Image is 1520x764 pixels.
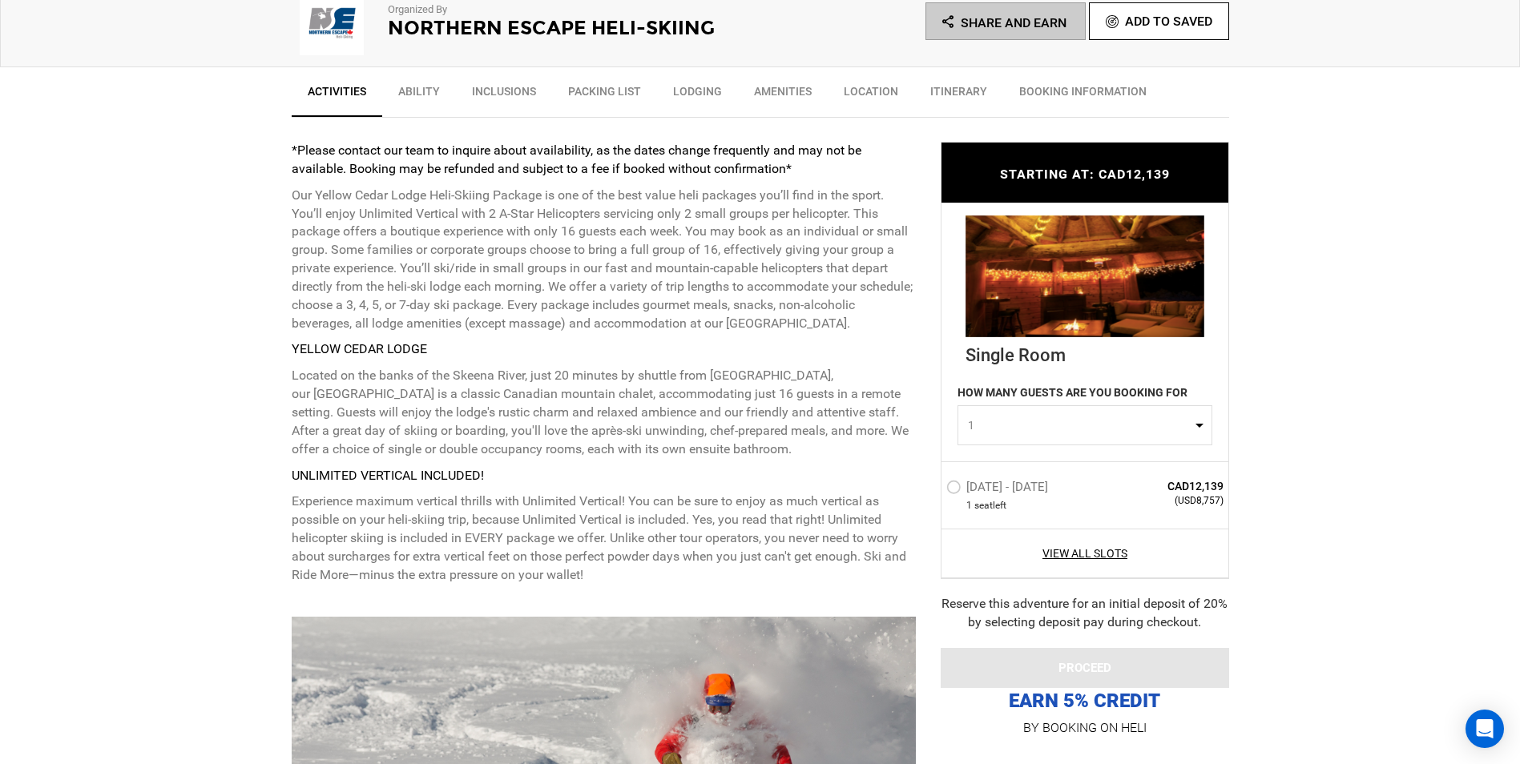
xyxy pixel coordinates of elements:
strong: YELLOW CEDAR LODGE [292,341,427,356]
span: (USD8,757) [1108,494,1224,508]
span: 1 [966,499,972,513]
a: Amenities [738,75,828,115]
a: Inclusions [456,75,552,115]
label: [DATE] - [DATE] [946,480,1052,499]
span: CAD12,139 [1108,478,1224,494]
button: 1 [958,405,1212,445]
label: HOW MANY GUESTS ARE YOU BOOKING FOR [958,384,1187,405]
a: Lodging [657,75,738,115]
p: Located on the banks of the Skeena River, just 20 minutes by shuttle from [GEOGRAPHIC_DATA], our ... [292,367,917,458]
a: Location [828,75,914,115]
span: 1 [968,417,1191,433]
p: BY BOOKING ON HELI [941,717,1229,739]
div: Single Room [966,336,1204,367]
strong: UNLIMITED VERTICAL INCLUDED! [292,468,484,483]
span: Add To Saved [1125,14,1212,29]
img: 9304ccf95599fa17601bf4d8246d61a3.png [966,215,1204,336]
strong: *Please contact our team to inquire about availability, as the dates change frequently and may no... [292,143,861,176]
span: seat left [974,499,1006,513]
p: Our Yellow Cedar Lodge Heli-Skiing Package is one of the best value heli packages you’ll find in ... [292,187,917,333]
a: Activities [292,75,382,117]
a: View All Slots [946,545,1224,561]
a: Itinerary [914,75,1003,115]
span: STARTING AT: CAD12,139 [1000,167,1170,182]
a: Packing List [552,75,657,115]
p: Experience maximum vertical thrills with Unlimited Vertical! You can be sure to enjoy as much ver... [292,493,917,584]
div: Reserve this adventure for an initial deposit of 20% by selecting deposit pay during checkout. [941,595,1229,632]
a: Ability [382,75,456,115]
div: Open Intercom Messenger [1466,710,1504,748]
h2: Northern Escape Heli-Skiing [388,18,716,38]
p: Organized By [388,2,716,18]
a: BOOKING INFORMATION [1003,75,1163,115]
button: PROCEED [941,648,1229,688]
